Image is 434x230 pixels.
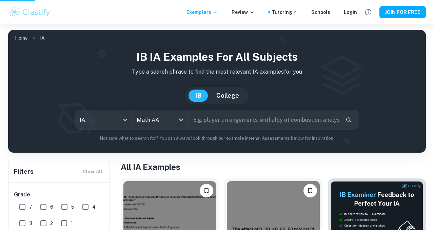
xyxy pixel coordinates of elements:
[71,203,74,211] span: 5
[303,184,317,197] button: Please log in to bookmark exemplars
[210,90,246,102] button: College
[8,30,426,153] img: profile cover
[14,135,420,142] p: Not sure what to search for? You can always look through our example Internal Assessments below f...
[50,219,53,227] span: 2
[121,161,426,173] h1: All IA Examples
[343,114,354,126] button: Search
[14,191,105,199] h6: Grade
[40,34,45,42] p: IA
[29,219,32,227] span: 3
[272,8,298,16] a: Tutoring
[379,6,426,18] button: JOIN FOR FREE
[29,203,32,211] span: 7
[344,8,357,16] a: Login
[75,110,132,129] div: IA
[50,203,53,211] span: 6
[186,8,218,16] p: Exemplars
[15,33,28,43] a: Home
[14,49,420,65] h1: IB IA examples for all subjects
[311,8,330,16] a: Schools
[176,115,186,124] button: Open
[71,219,73,227] span: 1
[200,184,213,197] button: Please log in to bookmark exemplars
[232,8,255,16] p: Review
[14,68,420,76] p: Type a search phrase to find the most relevant IA examples for you
[362,6,374,18] button: Help and Feedback
[8,5,51,19] img: Clastify logo
[189,90,208,102] button: IB
[14,167,34,176] h6: Filters
[189,110,340,129] input: E.g. player arrangements, enthalpy of combustion, analysis of a big city...
[92,203,96,211] span: 4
